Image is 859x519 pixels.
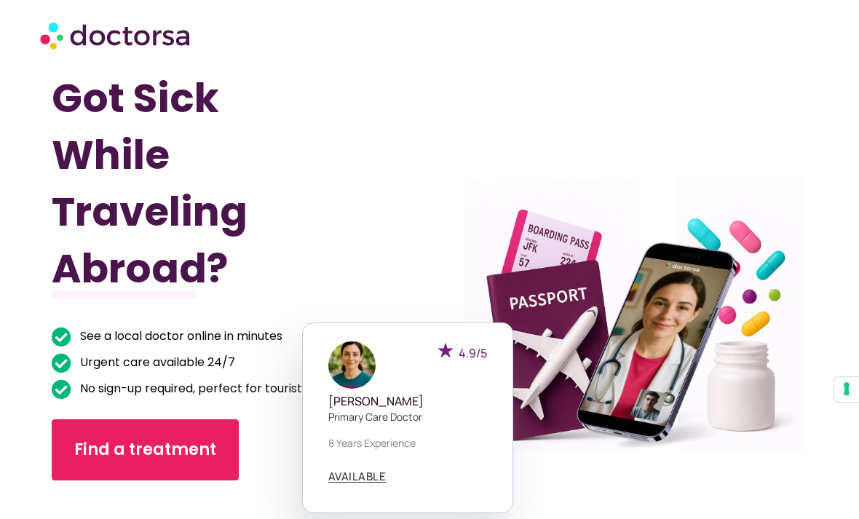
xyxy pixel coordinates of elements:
p: Primary care doctor [328,409,487,424]
span: 4.9/5 [459,345,487,361]
button: Your consent preferences for tracking technologies [834,377,859,402]
span: See a local doctor online in minutes [76,326,282,346]
span: AVAILABLE [328,471,387,482]
h1: Got Sick While Traveling Abroad? [52,70,373,297]
p: 8 years experience [328,435,487,451]
h5: [PERSON_NAME] [328,395,487,408]
a: Find a treatment [52,419,239,480]
span: Find a treatment [74,438,216,461]
span: No sign-up required, perfect for tourists on the go [76,379,365,399]
span: Urgent care available 24/7 [76,352,235,373]
a: AVAILABLE [328,471,387,483]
